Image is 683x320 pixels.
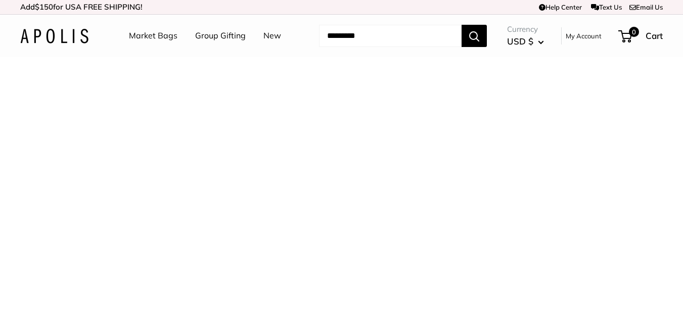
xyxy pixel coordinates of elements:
[629,27,639,37] span: 0
[195,28,246,43] a: Group Gifting
[591,3,622,11] a: Text Us
[566,30,602,42] a: My Account
[35,2,53,12] span: $150
[646,30,663,41] span: Cart
[507,22,544,36] span: Currency
[507,36,533,47] span: USD $
[539,3,582,11] a: Help Center
[507,33,544,50] button: USD $
[129,28,177,43] a: Market Bags
[462,25,487,47] button: Search
[629,3,663,11] a: Email Us
[619,28,663,44] a: 0 Cart
[263,28,281,43] a: New
[20,245,663,284] h1: The Original Market Bag
[177,287,506,301] p: Artisan market bags, individually personalized, next day shipping
[319,25,462,47] input: Search...
[20,29,88,43] img: Apolis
